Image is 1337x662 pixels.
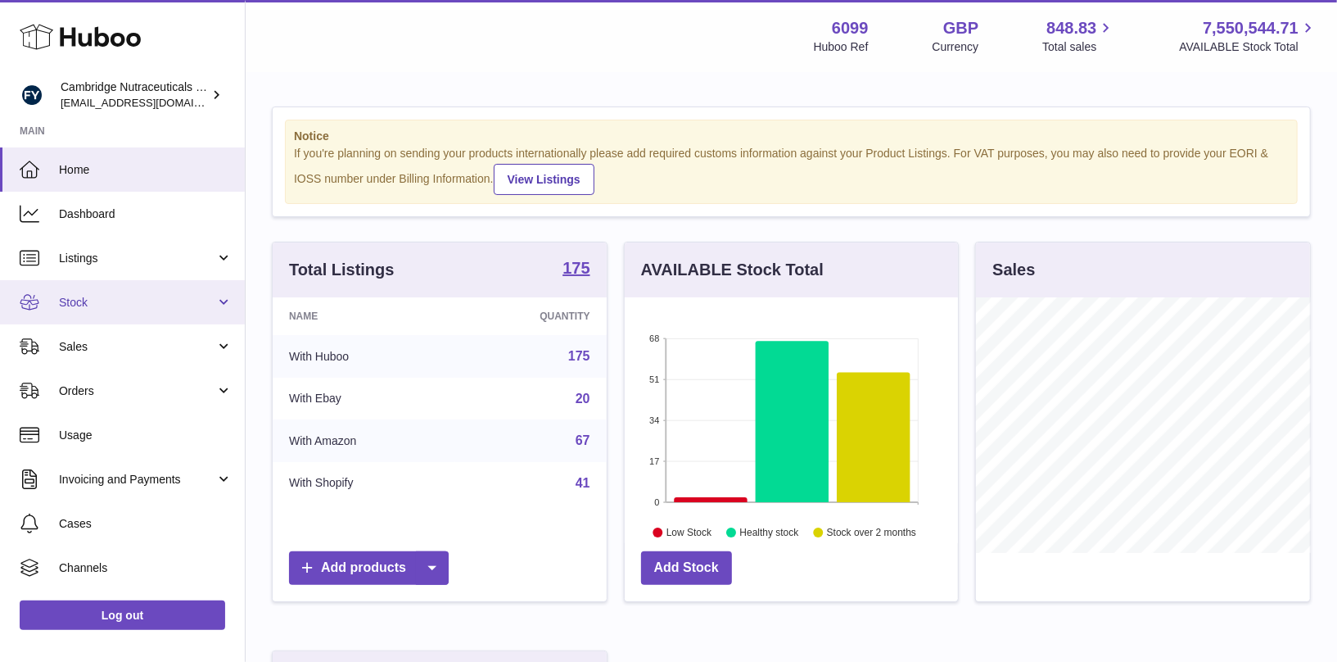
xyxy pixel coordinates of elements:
[576,433,590,447] a: 67
[59,516,233,532] span: Cases
[273,335,455,378] td: With Huboo
[568,349,590,363] a: 175
[649,415,659,425] text: 34
[20,601,225,630] a: Log out
[289,259,395,281] h3: Total Listings
[273,297,455,335] th: Name
[1203,17,1299,39] span: 7,550,544.71
[59,251,215,266] span: Listings
[666,527,712,538] text: Low Stock
[933,39,979,55] div: Currency
[59,295,215,311] span: Stock
[494,164,594,195] a: View Listings
[59,162,233,178] span: Home
[59,339,215,355] span: Sales
[1179,39,1317,55] span: AVAILABLE Stock Total
[59,383,215,399] span: Orders
[59,206,233,222] span: Dashboard
[649,333,659,343] text: 68
[649,456,659,466] text: 17
[273,378,455,420] td: With Ebay
[641,551,732,585] a: Add Stock
[649,374,659,384] text: 51
[832,17,869,39] strong: 6099
[814,39,869,55] div: Huboo Ref
[1042,17,1115,55] a: 848.83 Total sales
[739,527,799,538] text: Healthy stock
[273,462,455,505] td: With Shopify
[576,476,590,490] a: 41
[1042,39,1115,55] span: Total sales
[294,129,1289,144] strong: Notice
[59,472,215,487] span: Invoicing and Payments
[654,497,659,507] text: 0
[455,297,607,335] th: Quantity
[943,17,978,39] strong: GBP
[827,527,916,538] text: Stock over 2 months
[562,260,589,279] a: 175
[641,259,824,281] h3: AVAILABLE Stock Total
[59,428,233,443] span: Usage
[576,392,590,406] a: 20
[1046,17,1096,39] span: 848.83
[59,560,233,576] span: Channels
[61,79,208,111] div: Cambridge Nutraceuticals Ltd
[992,259,1035,281] h3: Sales
[1179,17,1317,55] a: 7,550,544.71 AVAILABLE Stock Total
[562,260,589,276] strong: 175
[20,83,44,107] img: huboo@camnutra.com
[294,146,1289,195] div: If you're planning on sending your products internationally please add required customs informati...
[273,419,455,462] td: With Amazon
[289,551,449,585] a: Add products
[61,96,241,109] span: [EMAIL_ADDRESS][DOMAIN_NAME]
